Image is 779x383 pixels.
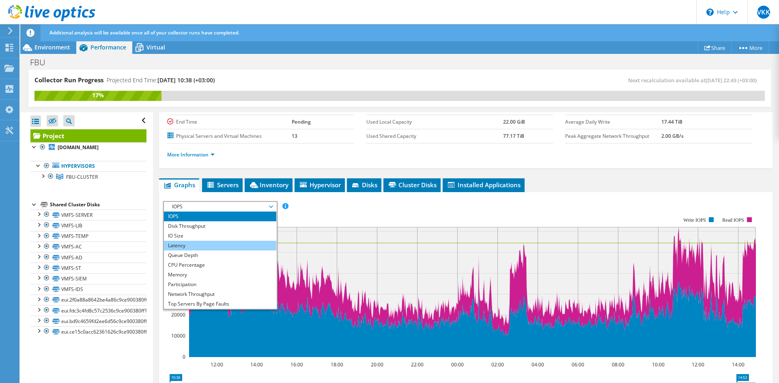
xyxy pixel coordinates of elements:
[107,76,215,85] h4: Projected End Time:
[366,118,503,126] label: Used Local Capacity
[532,361,544,368] text: 04:00
[299,181,341,189] span: Hypervisor
[164,299,276,309] li: Top Servers By Page Faults
[331,361,343,368] text: 18:00
[183,353,185,360] text: 0
[698,41,732,54] a: Share
[30,316,146,326] a: eui.bd9c4659fd2ee6d56c9ce900380ff13c
[291,361,303,368] text: 16:00
[451,361,464,368] text: 00:00
[661,133,684,139] b: 2.00 GB/s
[387,181,437,189] span: Cluster Disks
[371,361,383,368] text: 20:00
[706,77,757,84] span: [DATE] 22:43 (+03:00)
[30,263,146,273] a: VMFS-ST
[612,361,624,368] text: 08:00
[164,241,276,250] li: Latency
[34,43,70,51] span: Environment
[58,144,99,151] b: [DOMAIN_NAME]
[292,133,297,139] b: 13
[447,181,521,189] span: Installed Applications
[351,181,377,189] span: Disks
[250,361,263,368] text: 14:00
[50,200,146,210] div: Shared Cluster Disks
[146,43,165,51] span: Virtual
[652,361,665,368] text: 10:00
[34,91,161,100] div: 17%
[211,361,223,368] text: 12:00
[411,361,424,368] text: 22:00
[366,132,503,140] label: Used Shared Capacity
[30,171,146,182] a: FBU-CLUSTER
[206,181,239,189] span: Servers
[757,6,770,19] span: VKK
[167,132,292,140] label: Physical Servers and Virtual Machines
[30,242,146,252] a: VMFS-AC
[164,289,276,299] li: Network Throughput
[164,270,276,280] li: Memory
[164,280,276,289] li: Participation
[30,220,146,231] a: VMFS-LIB
[30,295,146,305] a: eui.2f0a88a8642be4a86c9ce900380ff13c
[565,132,661,140] label: Peak Aggregate Network Throughput
[157,76,215,84] span: [DATE] 10:38 (+03:00)
[249,181,288,189] span: Inventory
[168,202,272,212] span: IOPS
[163,181,195,189] span: Graphs
[171,311,185,318] text: 20000
[503,133,524,139] b: 77.17 TiB
[692,361,704,368] text: 12:00
[167,151,215,158] a: More Information
[706,9,714,16] svg: \n
[30,142,146,153] a: [DOMAIN_NAME]
[49,29,239,36] span: Additional analysis will be available once all of your collector runs have completed.
[30,252,146,263] a: VMFS-AD
[164,260,276,270] li: CPU Percentage
[661,118,682,125] b: 17.44 TiB
[66,173,98,180] span: FBU-CLUSTER
[30,326,146,337] a: eui.ce15c0acc62361626c9ce900380ff13c
[491,361,504,368] text: 02:00
[164,231,276,241] li: IO Size
[171,332,185,339] text: 10000
[30,210,146,220] a: VMFS-SERVER
[30,161,146,171] a: Hypervisors
[164,221,276,231] li: Disk Throughput
[26,58,58,67] h1: FBU
[30,305,146,316] a: eui.fdc3c4fd8c57c2536c9ce900380ff13c
[565,118,661,126] label: Average Daily Write
[732,361,745,368] text: 14:00
[683,217,706,223] text: Write IOPS
[30,231,146,242] a: VMFS-TEMP
[30,129,146,142] a: Project
[572,361,584,368] text: 06:00
[164,250,276,260] li: Queue Depth
[628,77,761,84] span: Next recalculation available at
[503,118,525,125] b: 22.00 GiB
[164,212,276,221] li: IOPS
[723,217,745,223] text: Read IOPS
[167,118,292,126] label: End Time
[90,43,126,51] span: Performance
[731,41,769,54] a: More
[292,118,311,125] b: Pending
[30,273,146,284] a: VMFS-SIEM
[30,284,146,295] a: VMFS-IDS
